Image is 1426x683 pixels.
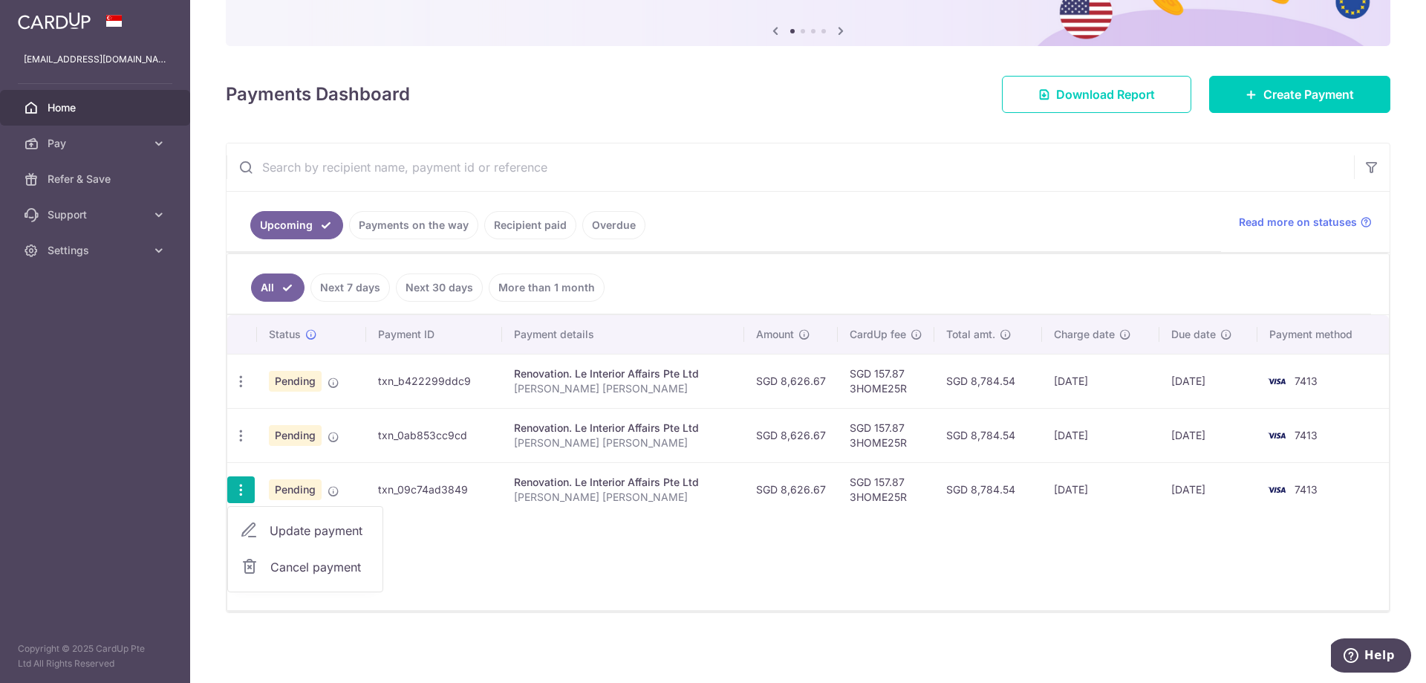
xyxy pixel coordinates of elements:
[269,479,322,500] span: Pending
[226,81,410,108] h4: Payments Dashboard
[48,172,146,187] span: Refer & Save
[396,273,483,302] a: Next 30 days
[514,436,732,450] p: [PERSON_NAME] [PERSON_NAME]
[744,408,838,462] td: SGD 8,626.67
[269,371,322,392] span: Pending
[1159,354,1257,408] td: [DATE]
[1054,327,1115,342] span: Charge date
[227,143,1354,191] input: Search by recipient name, payment id or reference
[514,366,732,381] div: Renovation. Le Interior Affairs Pte Ltd
[269,425,322,446] span: Pending
[1263,85,1354,103] span: Create Payment
[48,136,146,151] span: Pay
[18,12,91,30] img: CardUp
[850,327,906,342] span: CardUp fee
[1295,483,1318,496] span: 7413
[1002,76,1191,113] a: Download Report
[1209,76,1390,113] a: Create Payment
[366,354,501,408] td: txn_b422299ddc9
[349,211,478,239] a: Payments on the way
[934,408,1042,462] td: SGD 8,784.54
[1262,481,1292,499] img: Bank Card
[744,462,838,517] td: SGD 8,626.67
[514,421,732,436] div: Renovation. Le Interior Affairs Pte Ltd
[838,408,934,462] td: SGD 157.87 3HOME25R
[250,211,343,239] a: Upcoming
[310,273,390,302] a: Next 7 days
[48,100,146,115] span: Home
[1331,638,1411,676] iframe: Opens a widget where you can find more information
[838,462,934,517] td: SGD 157.87 3HOME25R
[489,273,605,302] a: More than 1 month
[24,52,166,67] p: [EMAIL_ADDRESS][DOMAIN_NAME]
[1257,315,1389,354] th: Payment method
[1042,354,1159,408] td: [DATE]
[1042,408,1159,462] td: [DATE]
[1295,375,1318,387] span: 7413
[934,354,1042,408] td: SGD 8,784.54
[1262,427,1292,444] img: Bank Card
[514,475,732,490] div: Renovation. Le Interior Affairs Pte Ltd
[1239,215,1357,230] span: Read more on statuses
[502,315,744,354] th: Payment details
[1159,462,1257,517] td: [DATE]
[756,327,794,342] span: Amount
[366,408,501,462] td: txn_0ab853cc9cd
[838,354,934,408] td: SGD 157.87 3HOME25R
[744,354,838,408] td: SGD 8,626.67
[934,462,1042,517] td: SGD 8,784.54
[1159,408,1257,462] td: [DATE]
[946,327,995,342] span: Total amt.
[366,462,501,517] td: txn_09c74ad3849
[1042,462,1159,517] td: [DATE]
[48,243,146,258] span: Settings
[514,490,732,505] p: [PERSON_NAME] [PERSON_NAME]
[1239,215,1372,230] a: Read more on statuses
[1056,85,1155,103] span: Download Report
[514,381,732,396] p: [PERSON_NAME] [PERSON_NAME]
[251,273,305,302] a: All
[484,211,576,239] a: Recipient paid
[48,207,146,222] span: Support
[366,315,501,354] th: Payment ID
[269,327,301,342] span: Status
[1171,327,1216,342] span: Due date
[1262,372,1292,390] img: Bank Card
[1295,429,1318,441] span: 7413
[582,211,645,239] a: Overdue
